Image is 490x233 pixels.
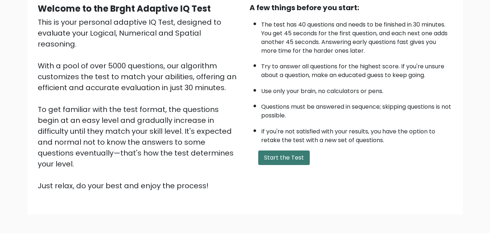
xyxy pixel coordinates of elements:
[38,17,241,191] div: This is your personal adaptive IQ Test, designed to evaluate your Logical, Numerical and Spatial ...
[261,83,453,96] li: Use only your brain, no calculators or pens.
[38,3,211,15] b: Welcome to the Brght Adaptive IQ Test
[261,59,453,80] li: Try to answer all questions for the highest score. If you're unsure about a question, make an edu...
[261,17,453,55] li: The test has 40 questions and needs to be finished in 30 minutes. You get 45 seconds for the firs...
[250,2,453,13] div: A few things before you start:
[258,150,310,165] button: Start the Test
[261,124,453,145] li: If you're not satisfied with your results, you have the option to retake the test with a new set ...
[261,99,453,120] li: Questions must be answered in sequence; skipping questions is not possible.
